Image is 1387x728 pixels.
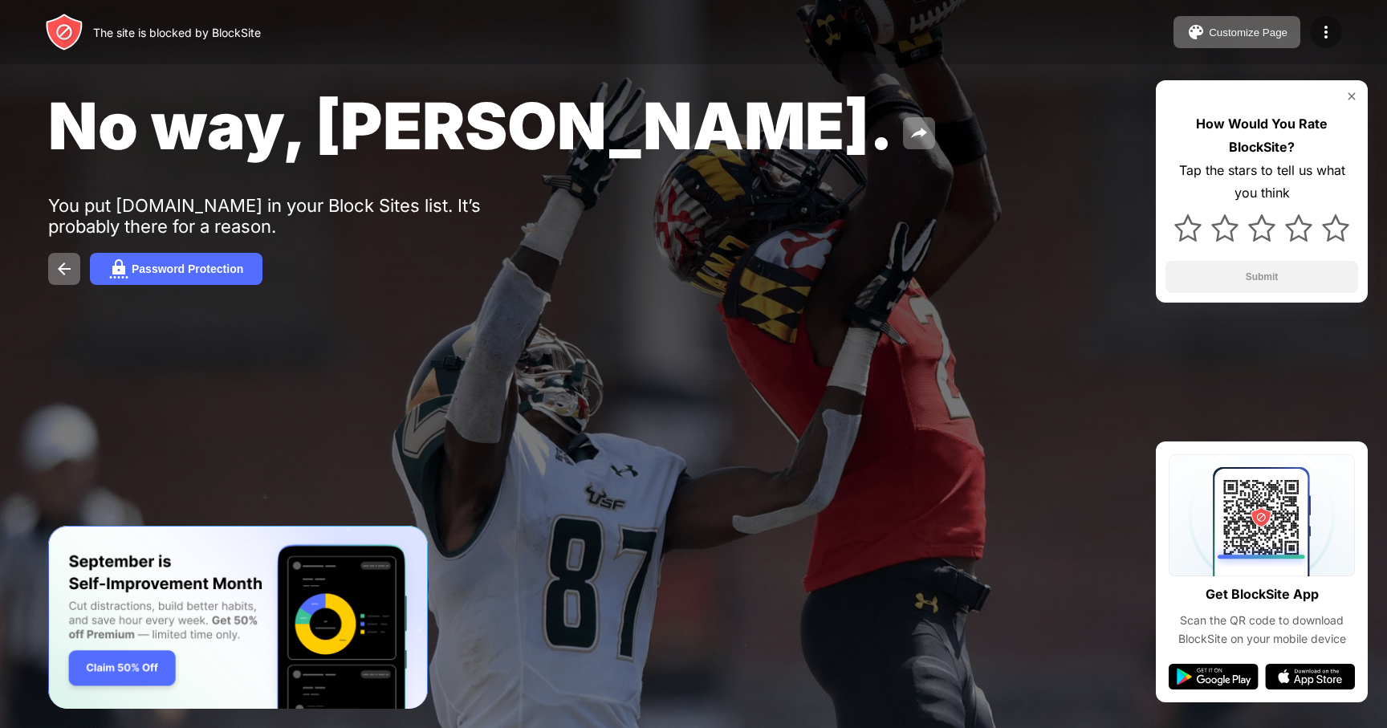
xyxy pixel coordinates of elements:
[1169,664,1259,689] img: google-play.svg
[55,259,74,279] img: back.svg
[48,87,893,165] span: No way, [PERSON_NAME].
[109,259,128,279] img: password.svg
[909,124,929,143] img: share.svg
[1169,612,1355,648] div: Scan the QR code to download BlockSite on your mobile device
[1173,16,1300,48] button: Customize Page
[45,13,83,51] img: header-logo.svg
[1211,214,1239,242] img: star.svg
[90,253,262,285] button: Password Protection
[1165,261,1358,293] button: Submit
[1285,214,1312,242] img: star.svg
[1209,26,1287,39] div: Customize Page
[1186,22,1206,42] img: pallet.svg
[1169,454,1355,576] img: qrcode.svg
[132,262,243,275] div: Password Protection
[1345,90,1358,103] img: rate-us-close.svg
[1174,214,1202,242] img: star.svg
[1316,22,1336,42] img: menu-icon.svg
[1265,664,1355,689] img: app-store.svg
[1165,112,1358,159] div: How Would You Rate BlockSite?
[48,526,428,710] iframe: Banner
[1165,159,1358,205] div: Tap the stars to tell us what you think
[48,195,544,237] div: You put [DOMAIN_NAME] in your Block Sites list. It’s probably there for a reason.
[1206,583,1319,606] div: Get BlockSite App
[1322,214,1349,242] img: star.svg
[1248,214,1275,242] img: star.svg
[93,26,261,39] div: The site is blocked by BlockSite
